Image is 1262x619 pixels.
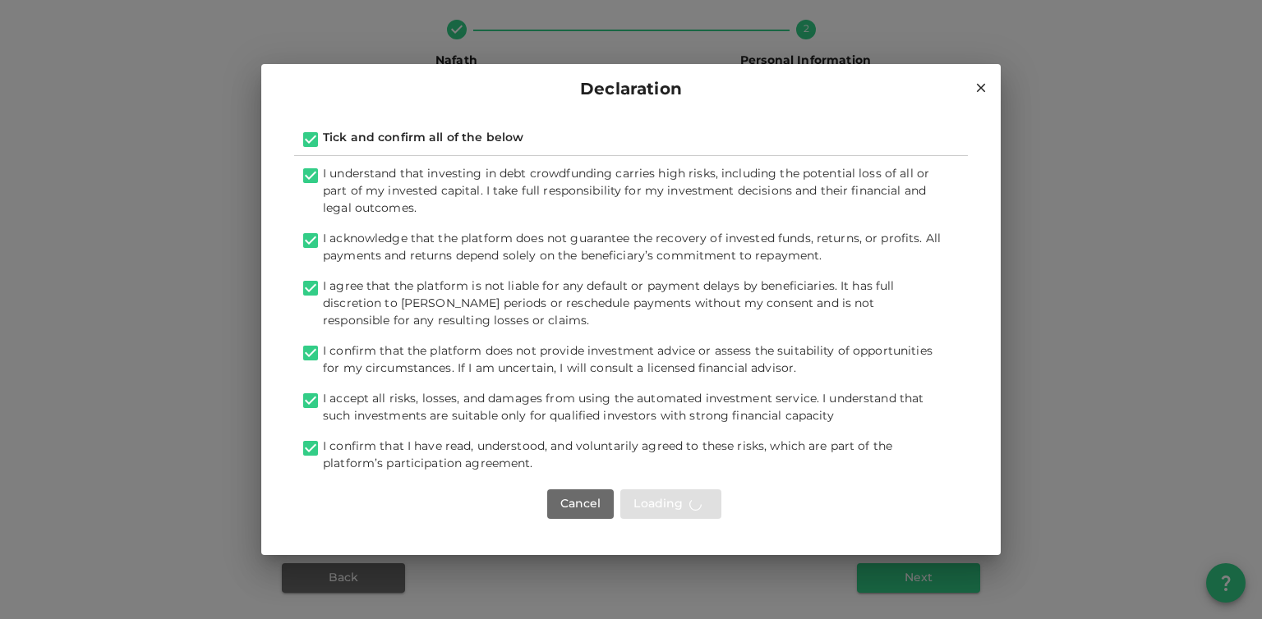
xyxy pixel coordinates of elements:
[323,132,523,144] span: Tick and confirm all of the below
[323,346,933,374] span: I confirm that the platform does not provide investment advice or assess the suitability of oppor...
[323,441,892,470] span: I confirm that I have read, understood, and voluntarily agreed to these risks, which are part of ...
[580,77,682,103] span: Declaration
[323,281,895,327] span: I agree that the platform is not liable for any default or payment delays by beneficiaries. It ha...
[323,168,929,214] span: I understand that investing in debt crowdfunding carries high risks, including the potential loss...
[323,233,941,262] span: I acknowledge that the platform does not guarantee the recovery of invested funds, returns, or pr...
[323,393,923,422] span: I accept all risks, losses, and damages from using the automated investment service. I understand...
